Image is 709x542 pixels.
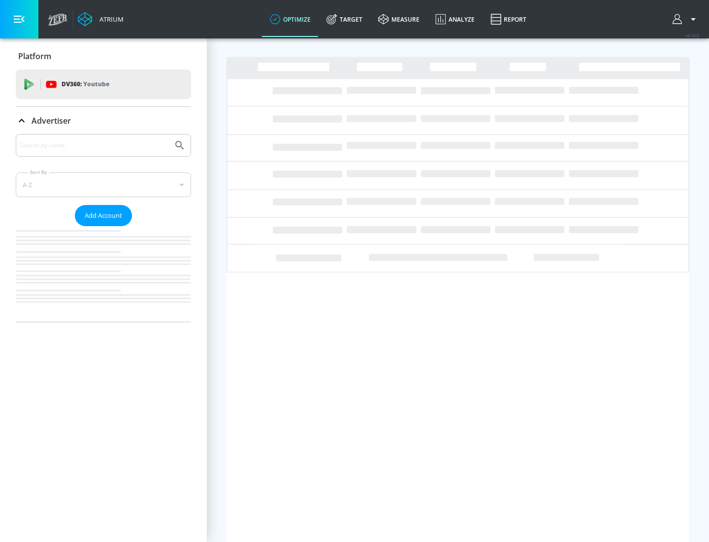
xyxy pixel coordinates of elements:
p: Youtube [83,79,109,89]
div: Advertiser [16,134,191,322]
div: Atrium [96,15,124,24]
p: Platform [18,51,51,62]
div: DV360: Youtube [16,69,191,99]
a: Analyze [427,1,483,37]
div: Platform [16,42,191,70]
div: A-Z [16,172,191,197]
label: Sort By [28,169,49,175]
a: Atrium [78,12,124,27]
button: Add Account [75,205,132,226]
input: Search by name [20,139,169,152]
p: Advertiser [32,115,71,126]
a: Target [319,1,370,37]
a: measure [370,1,427,37]
span: Add Account [85,210,122,221]
nav: list of Advertiser [16,226,191,322]
a: optimize [262,1,319,37]
span: v 4.24.0 [685,33,699,38]
a: Report [483,1,534,37]
p: DV360: [62,79,109,90]
div: Advertiser [16,107,191,135]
